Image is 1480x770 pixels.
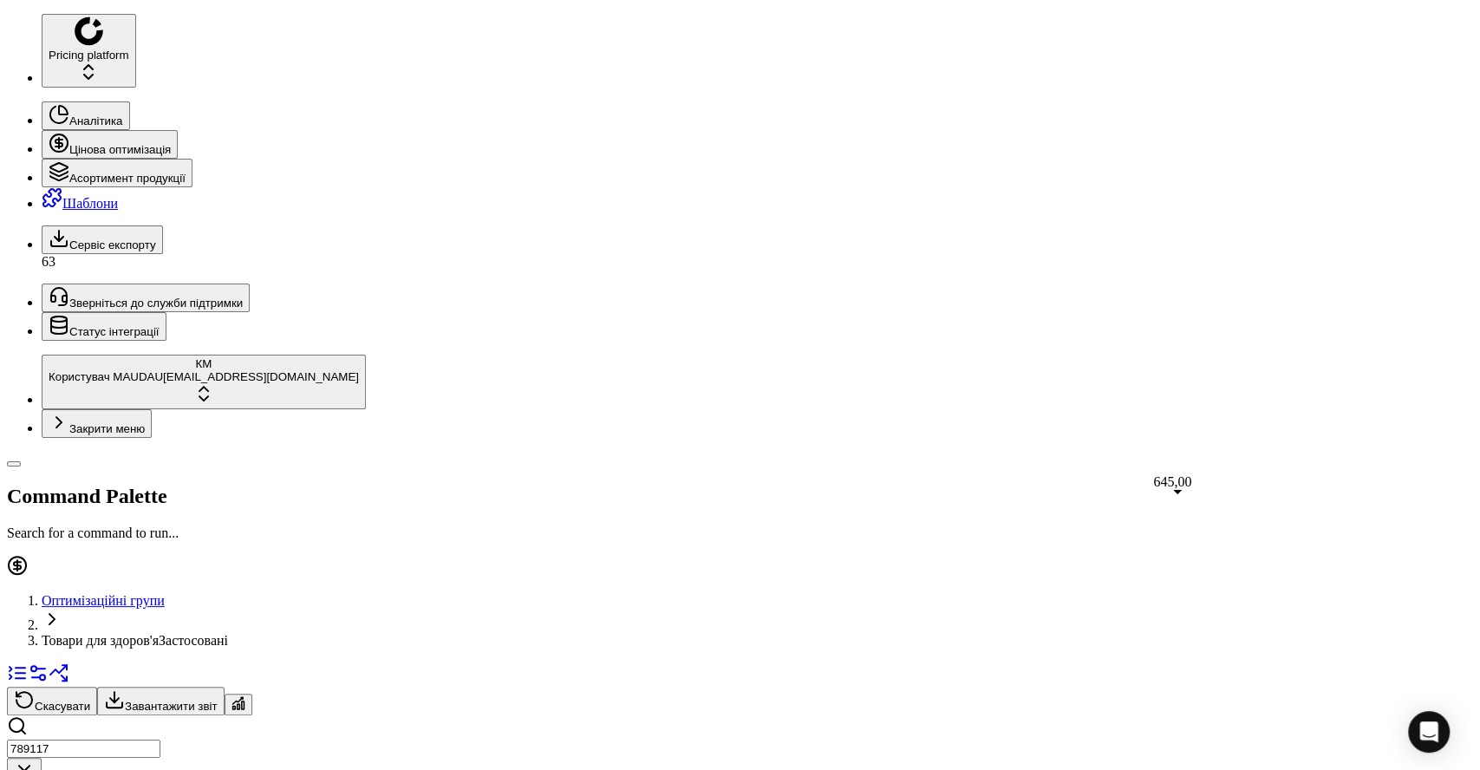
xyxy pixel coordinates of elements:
[49,370,163,383] span: Користувач MAUDAU
[1408,711,1450,753] div: Open Intercom Messenger
[42,225,163,254] button: Сервіс експорту
[97,687,224,715] button: Завантажити звіт
[42,633,159,648] span: Товари для здоров'я
[69,238,156,251] span: Сервіс експорту
[163,370,359,383] span: [EMAIL_ADDRESS][DOMAIN_NAME]
[62,196,118,211] span: Шаблони
[42,101,130,130] button: Аналітика
[42,14,136,88] button: Pricing platform
[7,593,1473,649] nav: breadcrumb
[42,409,152,438] button: Закрити меню
[42,196,118,211] a: Шаблони
[7,461,21,467] button: Toggle Sidebar
[69,422,145,435] span: Закрити меню
[42,254,1473,270] div: 63
[7,525,1473,541] p: Search for a command to run...
[69,114,123,127] span: Аналітика
[7,485,1473,508] h2: Command Palette
[42,593,165,608] a: Оптимізаційні групи
[42,312,166,341] button: Статус інтеграції
[7,687,97,715] button: Скасувати
[69,143,171,156] span: Цінова оптимізація
[7,740,160,758] input: Пошук по SKU або назві
[42,355,366,409] button: КMКористувач MAUDAU[EMAIL_ADDRESS][DOMAIN_NAME]
[42,130,178,159] button: Цінова оптимізація
[69,325,160,338] span: Статус інтеграції
[42,159,192,187] button: Асортимент продукції
[42,284,250,312] button: Зверніться до служби підтримки
[49,49,129,62] span: Pricing platform
[1153,474,1191,490] div: 645,00
[159,633,228,648] span: Застосовані
[42,633,1473,649] span: Товари для здоров'яЗастосовані
[69,172,186,185] span: Асортимент продукції
[69,297,243,310] span: Зверніться до служби підтримки
[196,357,212,370] span: КM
